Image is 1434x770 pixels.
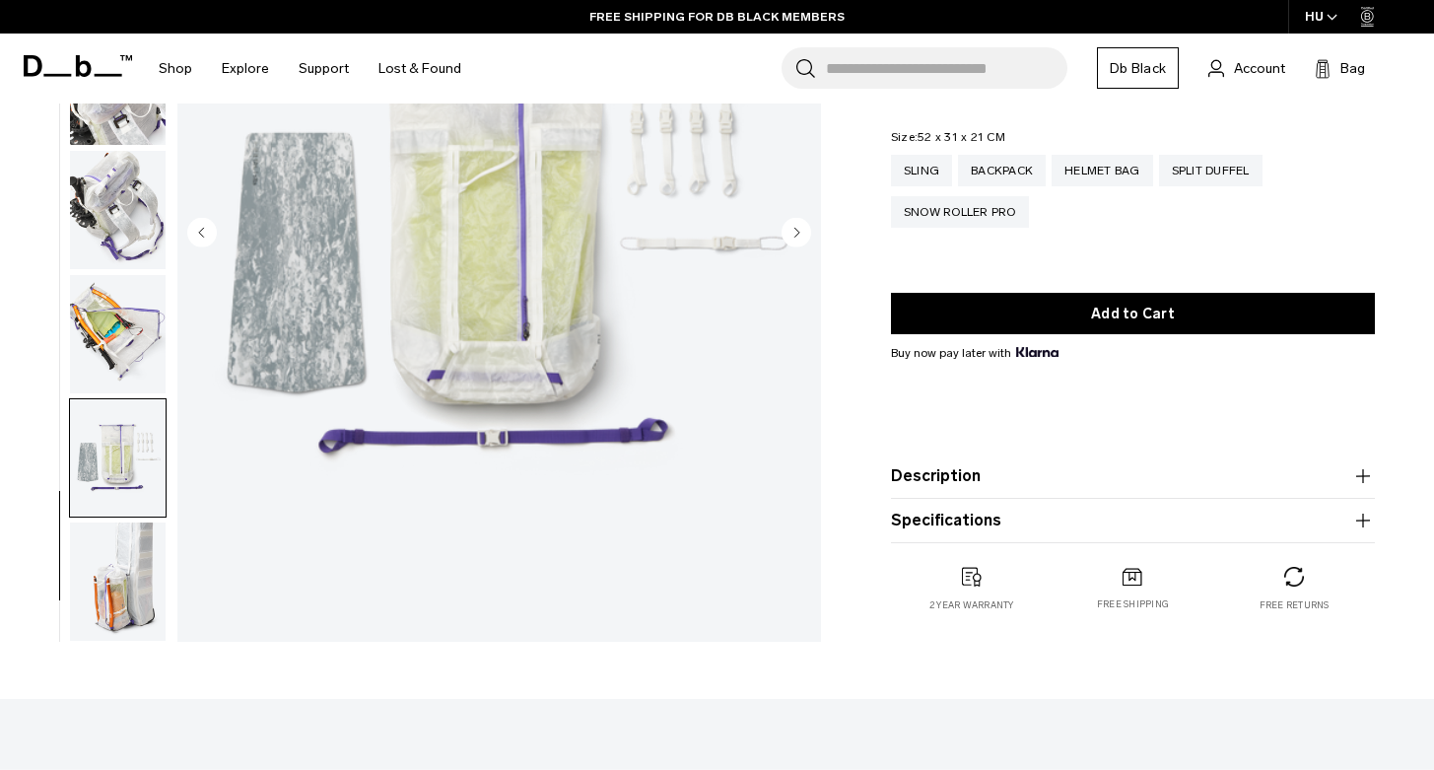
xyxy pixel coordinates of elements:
button: Next slide [782,218,811,251]
button: Bag [1315,56,1365,80]
button: Specifications [891,509,1375,532]
a: Support [299,34,349,104]
legend: Size: [891,131,1005,143]
a: Backpack [958,155,1046,186]
nav: Main Navigation [144,34,476,104]
img: Weigh_Lighter_Backpack_25L_16.png [70,523,166,641]
a: Sling [891,155,952,186]
img: {"height" => 20, "alt" => "Klarna"} [1016,347,1058,357]
span: Account [1234,58,1285,79]
span: Bag [1340,58,1365,79]
button: Weigh_Lighter_Backpack_25L_14.png [69,274,167,394]
button: Add to Cart [891,293,1375,334]
span: 52 x 31 x 21 CM [918,130,1005,144]
button: Weigh_Lighter_Backpack_25L_15.png [69,398,167,519]
a: FREE SHIPPING FOR DB BLACK MEMBERS [589,8,845,26]
a: Explore [222,34,269,104]
a: Shop [159,34,192,104]
img: Weigh_Lighter_Backpack_25L_15.png [70,399,166,518]
a: Lost & Found [378,34,461,104]
button: Weigh_Lighter_Backpack_25L_13.png [69,150,167,270]
button: Description [891,464,1375,488]
a: Account [1208,56,1285,80]
img: Weigh_Lighter_Backpack_25L_14.png [70,275,166,393]
button: Previous slide [187,218,217,251]
span: Buy now pay later with [891,344,1058,362]
p: Free returns [1260,598,1330,612]
a: Helmet Bag [1052,155,1153,186]
a: Db Black [1097,47,1179,89]
a: Snow Roller Pro [891,196,1029,228]
button: Weigh_Lighter_Backpack_25L_16.png [69,522,167,642]
p: 2 year warranty [929,598,1014,612]
img: Weigh_Lighter_Backpack_25L_13.png [70,151,166,269]
a: Split Duffel [1159,155,1263,186]
p: Free shipping [1097,598,1169,612]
